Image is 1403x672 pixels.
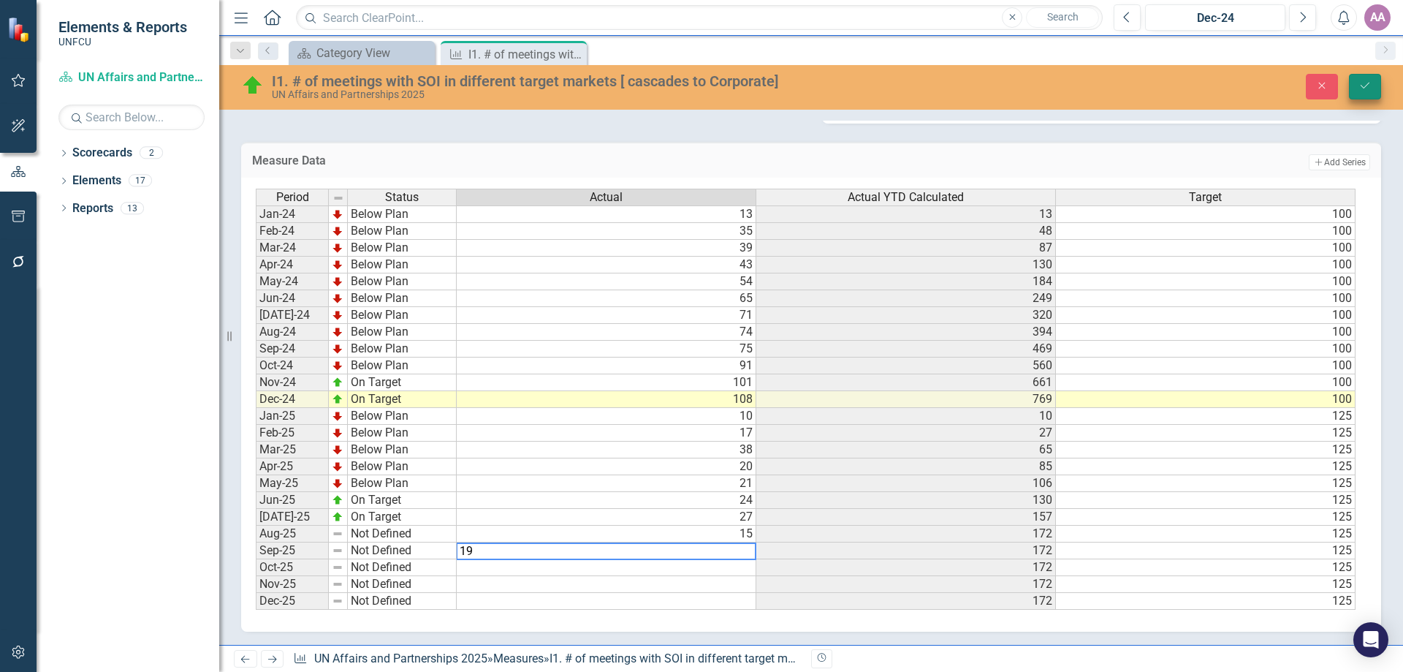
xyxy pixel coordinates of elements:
a: UN Affairs and Partnerships 2025 [58,69,205,86]
td: 39 [457,240,756,257]
div: Open Intercom Messenger [1353,622,1388,657]
td: 100 [1056,273,1356,290]
td: 172 [756,559,1056,576]
td: 38 [457,442,756,458]
img: TnMDeAgwAPMxUmUi88jYAAAAAElFTkSuQmCC [332,427,343,439]
td: On Target [348,374,457,391]
td: 43 [457,257,756,273]
div: I1. # of meetings with SOI in different target markets [ cascades to Corporate] [468,45,583,64]
small: UNFCU [58,36,187,48]
img: TnMDeAgwAPMxUmUi88jYAAAAAElFTkSuQmCC [332,343,343,355]
input: Search ClearPoint... [296,5,1103,31]
td: Below Plan [348,257,457,273]
td: 320 [756,307,1056,324]
td: 10 [457,408,756,425]
td: Jan-24 [256,205,329,223]
div: Category View [316,44,431,62]
td: 101 [457,374,756,391]
td: 27 [457,509,756,526]
td: 157 [756,509,1056,526]
td: 125 [1056,492,1356,509]
td: Below Plan [348,273,457,290]
a: Scorecards [72,145,132,162]
td: [DATE]-24 [256,307,329,324]
td: Feb-25 [256,425,329,442]
td: 130 [756,492,1056,509]
td: 75 [457,341,756,358]
a: Elements [72,173,121,189]
img: On Target [241,74,265,97]
td: 125 [1056,576,1356,593]
td: Nov-24 [256,374,329,391]
td: Aug-25 [256,526,329,543]
img: ClearPoint Strategy [7,17,33,42]
div: 13 [121,202,144,214]
td: Dec-24 [256,391,329,408]
td: Below Plan [348,442,457,458]
td: Not Defined [348,593,457,610]
td: 65 [756,442,1056,458]
td: Not Defined [348,576,457,593]
td: Below Plan [348,341,457,358]
td: Apr-24 [256,257,329,273]
button: Dec-24 [1145,4,1285,31]
img: 8DAGhfEEPCf229AAAAAElFTkSuQmCC [332,528,343,540]
td: May-24 [256,273,329,290]
img: TnMDeAgwAPMxUmUi88jYAAAAAElFTkSuQmCC [332,477,343,489]
td: Below Plan [348,358,457,374]
td: 469 [756,341,1056,358]
img: 8DAGhfEEPCf229AAAAAElFTkSuQmCC [332,595,343,607]
span: Elements & Reports [58,18,187,36]
img: TnMDeAgwAPMxUmUi88jYAAAAAElFTkSuQmCC [332,326,343,338]
div: » » [293,651,800,668]
td: 27 [756,425,1056,442]
img: TnMDeAgwAPMxUmUi88jYAAAAAElFTkSuQmCC [332,444,343,456]
td: Below Plan [348,240,457,257]
div: UN Affairs and Partnerships 2025 [272,89,881,100]
img: TnMDeAgwAPMxUmUi88jYAAAAAElFTkSuQmCC [332,461,343,472]
img: TnMDeAgwAPMxUmUi88jYAAAAAElFTkSuQmCC [332,309,343,321]
h3: Measure Data [252,154,861,167]
td: 249 [756,290,1056,307]
td: 100 [1056,324,1356,341]
td: 100 [1056,358,1356,374]
td: 100 [1056,374,1356,391]
a: UN Affairs and Partnerships 2025 [314,652,487,665]
input: Search Below... [58,105,205,130]
td: 172 [756,576,1056,593]
td: Below Plan [348,290,457,307]
td: Below Plan [348,205,457,223]
div: I1. # of meetings with SOI in different target markets [ cascades to Corporate] [550,652,946,665]
td: 560 [756,358,1056,374]
td: 125 [1056,526,1356,543]
td: Sep-24 [256,341,329,358]
td: 100 [1056,240,1356,257]
button: Search [1026,7,1099,28]
td: 48 [756,223,1056,240]
img: 8DAGhfEEPCf229AAAAAElFTkSuQmCC [332,562,343,573]
td: 13 [756,205,1056,223]
td: On Target [348,492,457,509]
span: Target [1189,191,1222,204]
td: 15 [457,526,756,543]
div: I1. # of meetings with SOI in different target markets [ cascades to Corporate] [272,73,881,89]
td: Below Plan [348,475,457,492]
td: 172 [756,526,1056,543]
td: 65 [457,290,756,307]
td: 100 [1056,257,1356,273]
td: Mar-25 [256,442,329,458]
a: Reports [72,200,113,217]
td: 100 [1056,223,1356,240]
img: 8DAGhfEEPCf229AAAAAElFTkSuQmCC [332,578,343,590]
td: 172 [756,543,1056,559]
span: Search [1047,11,1079,23]
td: 125 [1056,408,1356,425]
img: zOikAAAAAElFTkSuQmCC [332,377,343,388]
td: 125 [1056,559,1356,576]
td: [DATE]-25 [256,509,329,526]
td: Below Plan [348,408,457,425]
td: 100 [1056,307,1356,324]
button: AA [1364,4,1391,31]
img: zOikAAAAAElFTkSuQmCC [332,511,343,523]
